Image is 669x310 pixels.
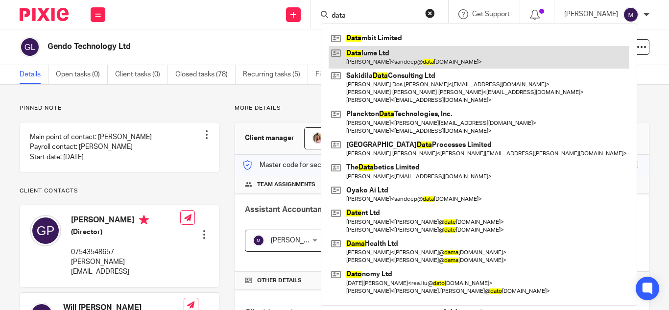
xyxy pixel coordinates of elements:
[315,65,337,84] a: Files
[48,42,423,52] h2: Gendo Technology Ltd
[271,237,325,244] span: [PERSON_NAME]
[71,247,180,257] p: 07543548657
[71,257,180,277] p: [PERSON_NAME][EMAIL_ADDRESS]
[20,37,40,57] img: svg%3E
[623,7,639,23] img: svg%3E
[20,104,219,112] p: Pinned note
[242,160,411,170] p: Master code for secure communications and files
[564,9,618,19] p: [PERSON_NAME]
[245,133,294,143] h3: Client manager
[139,215,149,225] i: Primary
[235,104,649,112] p: More details
[71,227,180,237] h5: (Director)
[20,187,219,195] p: Client contacts
[257,181,315,189] span: Team assignments
[30,215,61,246] img: svg%3E
[253,235,264,246] img: svg%3E
[245,206,325,214] span: Assistant Accountant
[331,12,419,21] input: Search
[312,132,324,144] img: MicrosoftTeams-image%20(5).png
[20,8,69,21] img: Pixie
[243,65,308,84] a: Recurring tasks (5)
[115,65,168,84] a: Client tasks (0)
[472,11,510,18] span: Get Support
[71,215,180,227] h4: [PERSON_NAME]
[56,65,108,84] a: Open tasks (0)
[257,277,302,285] span: Other details
[425,8,435,18] button: Clear
[175,65,236,84] a: Closed tasks (78)
[20,65,48,84] a: Details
